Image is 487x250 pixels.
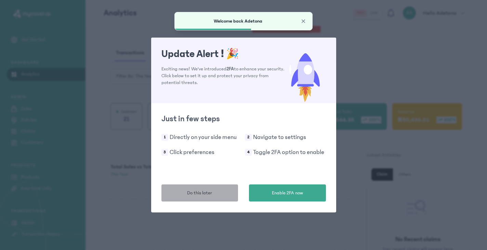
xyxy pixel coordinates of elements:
[161,149,168,156] span: 3
[245,149,252,156] span: 4
[253,148,324,157] p: Toggle 2FA option to enable
[226,48,239,60] span: 🎉
[170,148,214,157] p: Click preferences
[214,18,262,24] span: Welcome back Adetona
[253,133,306,142] p: Navigate to settings
[161,184,238,202] button: Do this later
[272,190,303,197] span: Enable 2FA now
[170,133,237,142] p: Directly on your side menu
[161,66,285,86] p: Exciting news! We've introduced to enhance your security. Click below to set it up and protect yo...
[300,18,307,25] button: Close
[161,113,326,124] h2: Just in few steps
[161,48,285,60] h1: Update Alert !
[161,134,168,141] span: 1
[226,66,234,72] span: 2FA
[249,184,326,202] button: Enable 2FA now
[245,134,252,141] span: 2
[187,190,212,197] span: Do this later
